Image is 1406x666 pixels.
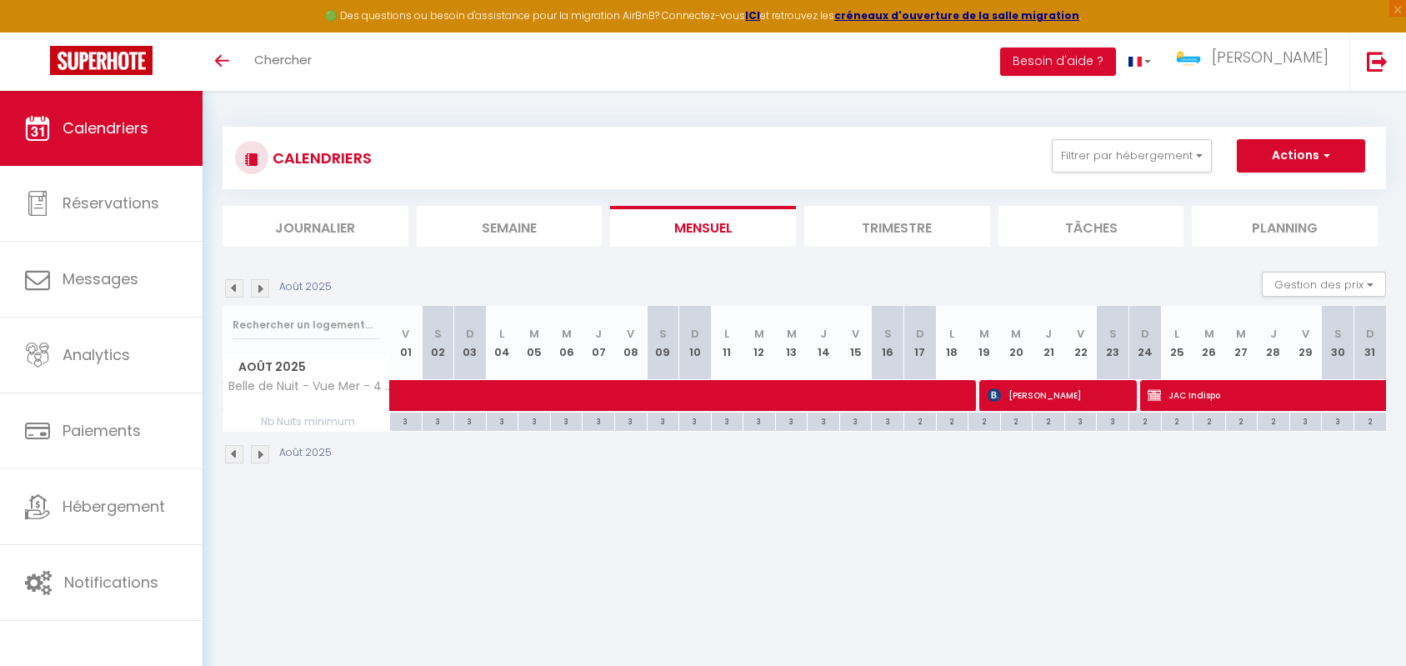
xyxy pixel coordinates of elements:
th: 28 [1258,306,1290,380]
span: [PERSON_NAME] [1212,47,1328,68]
abbr: V [852,326,859,342]
div: 3 [743,413,775,428]
li: Tâches [998,206,1184,247]
abbr: S [434,326,442,342]
div: 3 [423,413,454,428]
abbr: L [724,326,729,342]
li: Journalier [223,206,408,247]
abbr: S [659,326,667,342]
abbr: D [1366,326,1374,342]
iframe: Chat [1335,591,1393,653]
th: 10 [679,306,712,380]
div: 2 [1162,413,1193,428]
div: 3 [1097,413,1128,428]
abbr: M [1204,326,1214,342]
a: ICI [745,8,760,23]
abbr: D [916,326,924,342]
div: 3 [872,413,903,428]
span: [PERSON_NAME] [988,379,1128,411]
th: 13 [775,306,808,380]
th: 19 [968,306,1001,380]
abbr: V [1077,326,1084,342]
abbr: J [1270,326,1277,342]
th: 11 [711,306,743,380]
span: Analytics [63,344,130,365]
th: 26 [1193,306,1226,380]
span: Calendriers [63,118,148,138]
div: 2 [1129,413,1161,428]
div: 3 [551,413,583,428]
button: Besoin d'aide ? [1000,48,1116,76]
div: 3 [648,413,679,428]
abbr: M [529,326,539,342]
div: 3 [808,413,839,428]
a: ... [PERSON_NAME] [1163,33,1349,91]
div: 2 [1258,413,1289,428]
abbr: D [691,326,699,342]
th: 22 [1064,306,1097,380]
div: 2 [1193,413,1225,428]
abbr: D [1141,326,1149,342]
div: 3 [454,413,486,428]
abbr: M [754,326,764,342]
div: 2 [1226,413,1258,428]
li: Mensuel [610,206,796,247]
abbr: V [1302,326,1309,342]
th: 25 [1161,306,1193,380]
div: 3 [840,413,872,428]
abbr: L [949,326,954,342]
abbr: S [1334,326,1342,342]
div: 3 [390,413,422,428]
th: 31 [1353,306,1386,380]
img: logout [1367,51,1388,72]
a: Chercher [242,33,324,91]
div: 3 [1322,413,1353,428]
th: 15 [839,306,872,380]
div: 2 [904,413,936,428]
button: Actions [1237,139,1365,173]
button: Gestion des prix [1262,272,1386,297]
th: 05 [518,306,551,380]
abbr: D [466,326,474,342]
div: 2 [1001,413,1033,428]
th: 20 [1000,306,1033,380]
li: Semaine [417,206,603,247]
th: 29 [1289,306,1322,380]
span: Belle de Nuit - Vue Mer - 4 voyageurs [226,380,393,393]
th: 09 [647,306,679,380]
abbr: S [884,326,892,342]
abbr: J [595,326,602,342]
div: 3 [1290,413,1322,428]
div: 3 [1065,413,1097,428]
abbr: S [1109,326,1117,342]
span: Hébergement [63,496,165,517]
div: 3 [583,413,614,428]
div: 3 [615,413,647,428]
div: 3 [679,413,711,428]
th: 27 [1225,306,1258,380]
th: 21 [1033,306,1065,380]
input: Rechercher un logement... [233,310,380,340]
abbr: L [499,326,504,342]
th: 30 [1322,306,1354,380]
div: 2 [937,413,968,428]
span: Août 2025 [223,355,389,379]
li: Trimestre [804,206,990,247]
h3: CALENDRIERS [268,139,372,177]
img: ... [1176,50,1201,66]
abbr: V [627,326,634,342]
div: 2 [968,413,1000,428]
a: créneaux d'ouverture de la salle migration [834,8,1079,23]
span: Paiements [63,420,141,441]
abbr: L [1174,326,1179,342]
abbr: M [787,326,797,342]
div: 3 [776,413,808,428]
th: 16 [872,306,904,380]
th: 08 [614,306,647,380]
abbr: M [979,326,989,342]
span: Réservations [63,193,159,213]
th: 04 [486,306,518,380]
th: 18 [936,306,968,380]
abbr: J [1045,326,1052,342]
